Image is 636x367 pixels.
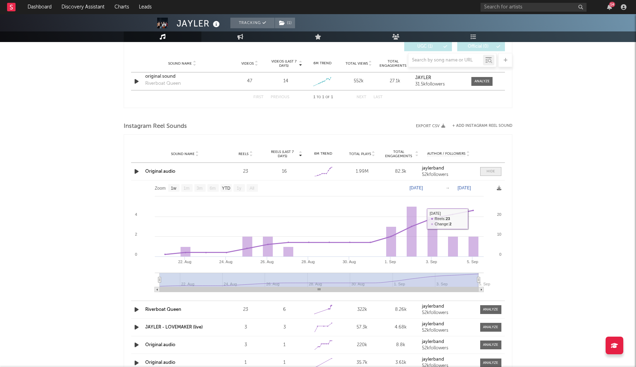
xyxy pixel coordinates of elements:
text: 28. Aug [301,260,314,264]
span: Total Plays [349,152,371,156]
div: 47 [233,78,266,85]
button: Tracking [230,18,275,28]
span: Reels [238,152,248,156]
text: [DATE] [410,185,423,190]
text: 10 [497,232,501,236]
div: 23 [228,306,263,313]
text: [DATE] [458,185,471,190]
a: jaylerband [422,339,475,344]
button: Export CSV [416,124,445,128]
text: 30. Aug [343,260,356,264]
div: 1 [228,359,263,366]
button: First [253,95,264,99]
text: 20 [497,212,501,217]
div: 1 [267,359,302,366]
strong: jaylerband [422,322,444,326]
a: original sound [145,73,219,80]
span: Reels (last 7 days) [267,150,298,158]
div: 3 [228,342,263,349]
div: 6 [267,306,302,313]
text: 0 [135,252,137,256]
text: 3. Sep [426,260,437,264]
button: Previous [271,95,289,99]
div: + Add Instagram Reel Sound [445,124,512,128]
div: 35.7k [344,359,380,366]
div: 8.8k [383,342,419,349]
a: jaylerband [422,304,475,309]
div: 82.3k [383,168,419,175]
a: JAYLER [415,76,464,81]
div: 1.99M [344,168,380,175]
div: 220k [344,342,380,349]
a: jaylerband [422,166,475,171]
a: Original audio [145,169,175,174]
text: 24. Aug [219,260,232,264]
text: 1w [171,186,177,191]
div: 14 [609,2,615,7]
text: 26. Aug [260,260,273,264]
a: JAYLER - LOVEMAKER (live) [145,325,203,330]
div: JAYLER [177,18,222,29]
div: 3 [228,324,263,331]
text: 22. Aug [178,260,191,264]
div: 6M Trend [306,151,341,156]
a: Original audio [145,343,175,347]
text: All [249,186,254,191]
button: UGC(1) [404,42,452,51]
text: 0 [499,252,501,256]
div: 322k [344,306,380,313]
div: 4.68k [383,324,419,331]
span: Official ( 0 ) [462,45,494,49]
text: 1m [184,186,190,191]
span: Instagram Reel Sounds [124,122,187,131]
span: Total Engagements [383,150,414,158]
div: 8.26k [383,306,419,313]
button: Official(0) [457,42,505,51]
text: 6m [210,186,216,191]
input: Search by song name or URL [408,58,483,63]
div: 52k followers [422,328,475,333]
span: Sound Name [171,152,195,156]
div: 3 [267,324,302,331]
text: 2 [135,232,137,236]
div: 27.1k [379,78,412,85]
div: 23 [228,168,263,175]
button: (1) [275,18,295,28]
div: 31.5k followers [415,82,464,87]
a: Original audio [145,360,175,365]
span: ( 1 ) [275,18,295,28]
strong: JAYLER [415,76,431,80]
div: 3.61k [383,359,419,366]
div: Riverboat Queen [145,80,181,87]
text: 5. Sep [467,260,478,264]
strong: jaylerband [422,166,444,171]
strong: jaylerband [422,304,444,309]
span: Author / Followers [427,152,465,156]
span: to [317,96,321,99]
a: jaylerband [422,322,475,327]
strong: jaylerband [422,357,444,362]
div: 52k followers [422,172,475,177]
text: 5. Sep [479,282,490,286]
div: 1 [267,342,302,349]
a: Riverboat Queen [145,307,181,312]
button: Next [357,95,366,99]
a: jaylerband [422,357,475,362]
div: 1 1 1 [304,93,342,102]
span: UGC ( 1 ) [409,45,441,49]
div: 14 [283,78,288,85]
text: 1. Sep [385,260,396,264]
button: 14 [607,4,612,10]
text: 4 [135,212,137,217]
text: YTD [222,186,230,191]
button: + Add Instagram Reel Sound [452,124,512,128]
div: 57.3k [344,324,380,331]
text: Zoom [155,186,166,191]
text: 1y [237,186,241,191]
button: Last [373,95,383,99]
strong: jaylerband [422,339,444,344]
text: 3m [197,186,203,191]
text: → [446,185,450,190]
div: 16 [267,168,302,175]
